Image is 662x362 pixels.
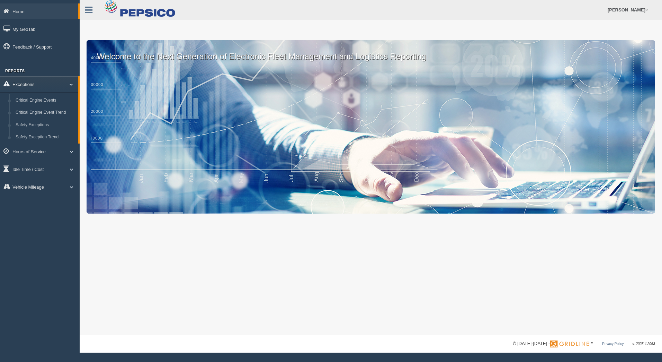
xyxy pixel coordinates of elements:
div: © [DATE]-[DATE] - ™ [513,340,655,347]
a: Safety Exceptions [12,119,78,131]
a: Privacy Policy [602,342,624,346]
a: Critical Engine Event Trend [12,106,78,119]
a: Safety Exception Trend [12,131,78,144]
a: Critical Engine Events [12,94,78,107]
img: Gridline [550,341,589,347]
p: Welcome to the Next Generation of Electronic Fleet Management and Logistics Reporting [87,40,655,62]
span: v. 2025.4.2063 [633,342,655,346]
